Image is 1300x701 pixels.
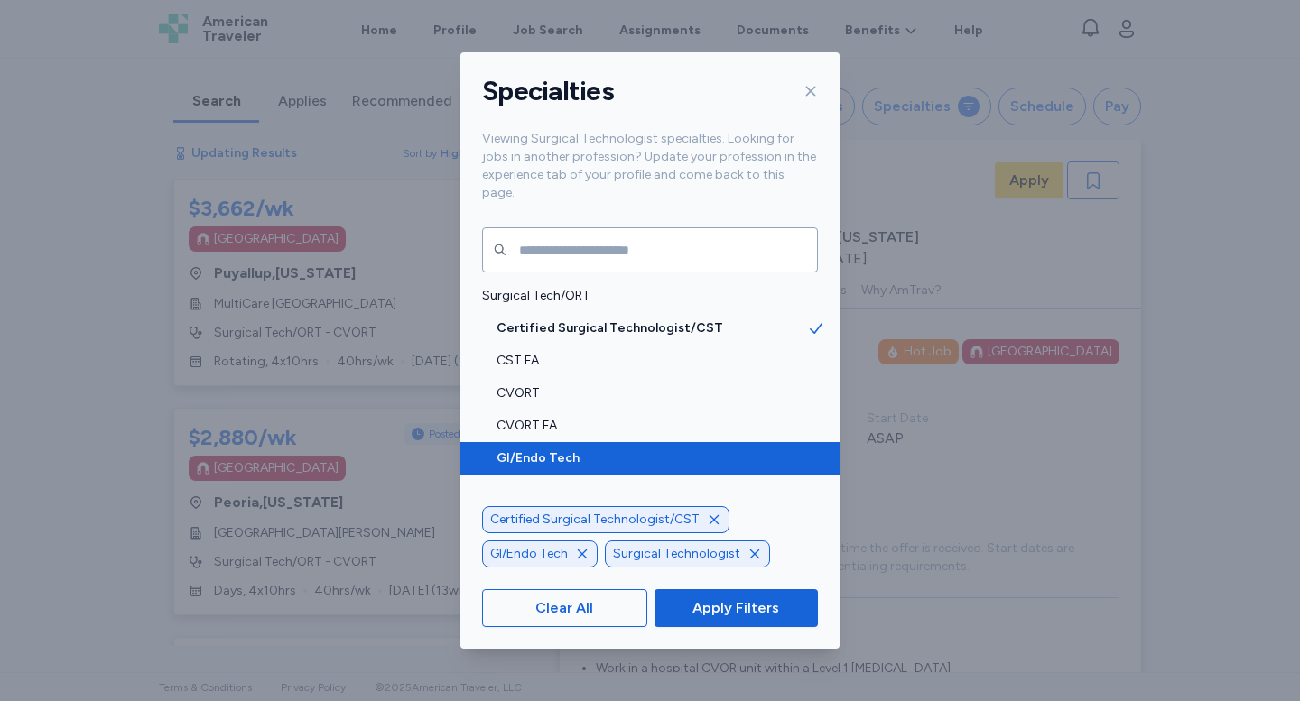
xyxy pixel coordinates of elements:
div: Viewing Surgical Technologist specialties. Looking for jobs in another profession? Update your pr... [460,130,840,224]
span: Clear All [535,597,593,619]
span: GI/Endo Tech [490,545,568,563]
span: Surgical Technologist [497,482,807,500]
button: Clear All [482,589,647,627]
span: Certified Surgical Technologist/CST [497,319,807,337]
span: Surgical Tech/ORT [482,287,807,305]
span: GI/Endo Tech [497,449,807,467]
span: CST FA [497,352,807,370]
span: Surgical Technologist [613,545,740,563]
span: CVORT FA [497,417,807,435]
span: CVORT [497,384,807,402]
span: Certified Surgical Technologist/CST [490,511,700,529]
span: Apply Filters [692,597,779,619]
h1: Specialties [482,74,614,108]
button: Apply Filters [655,589,818,627]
